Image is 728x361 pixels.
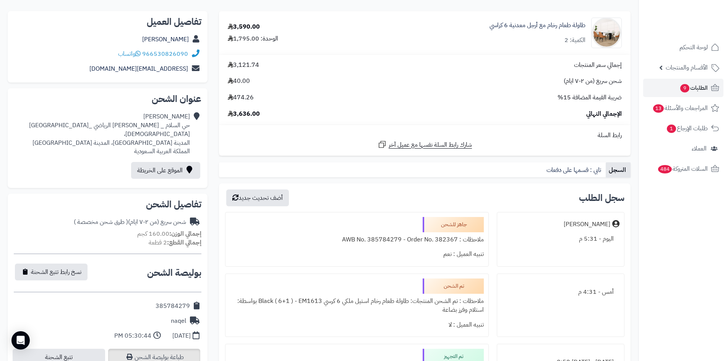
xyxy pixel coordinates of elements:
[666,62,708,73] span: الأقسام والمنتجات
[502,231,619,246] div: اليوم - 5:31 م
[228,23,260,31] div: 3,590.00
[652,103,708,113] span: المراجعات والأسئلة
[423,278,484,294] div: تم الشحن
[389,141,472,149] span: شارك رابط السلة نفسها مع عميل آخر
[147,268,201,277] h2: بوليصة الشحن
[156,302,190,311] div: 385784279
[228,110,260,118] span: 3,636.00
[228,34,278,43] div: الوحدة: 1,795.00
[653,104,664,113] span: 13
[230,247,483,262] div: تنبيه العميل : نعم
[676,6,721,22] img: logo-2.png
[643,99,723,117] a: المراجعات والأسئلة13
[14,94,201,104] h2: عنوان الشحن
[31,267,81,277] span: نسخ رابط تتبع الشحنة
[657,164,708,174] span: السلات المتروكة
[226,189,289,206] button: أضف تحديث جديد
[15,264,88,280] button: نسخ رابط تتبع الشحنة
[658,165,672,173] span: 484
[137,229,201,238] small: 160.00 كجم
[692,143,707,154] span: العملاء
[680,84,689,92] span: 9
[564,36,585,45] div: الكمية: 2
[579,193,624,202] h3: سجل الطلب
[149,238,201,247] small: 2 قطعة
[131,162,200,179] a: الموقع على الخريطة
[142,49,188,58] a: 966530826090
[230,294,483,317] div: ملاحظات : تم الشحن المنتجات: طاولة طعام رخام استيل ملكي 6 كرسي Black ( 6+1 ) - EM1613 بواسطة: است...
[74,217,128,227] span: ( طرق شحن مخصصة )
[574,61,622,70] span: إجمالي سعر المنتجات
[74,218,186,227] div: شحن سريع (من ٢-٧ ايام)
[171,317,186,325] div: naqel
[564,220,610,229] div: [PERSON_NAME]
[423,217,484,232] div: جاهز للشحن
[667,125,676,133] span: 1
[118,49,141,58] a: واتساب
[502,285,619,299] div: أمس - 4:31 م
[606,162,631,178] a: السجل
[11,331,30,350] div: Open Intercom Messenger
[222,131,627,140] div: رابط السلة
[14,112,190,156] div: [PERSON_NAME] حي السلام _ [PERSON_NAME] الرياضي _[GEOGRAPHIC_DATA][DEMOGRAPHIC_DATA]، المدينة [GE...
[643,160,723,178] a: السلات المتروكة484
[89,64,188,73] a: [EMAIL_ADDRESS][DOMAIN_NAME]
[666,123,708,134] span: طلبات الإرجاع
[230,317,483,332] div: تنبيه العميل : لا
[172,332,191,340] div: [DATE]
[564,77,622,86] span: شحن سريع (من ٢-٧ ايام)
[558,93,622,102] span: ضريبة القيمة المضافة 15%
[169,229,201,238] strong: إجمالي الوزن:
[543,162,606,178] a: تابي : قسمها على دفعات
[114,332,151,340] div: 05:30:44 PM
[230,232,483,247] div: ملاحظات : AWB No. 385784279 - Order No. 382367
[586,110,622,118] span: الإجمالي النهائي
[228,61,259,70] span: 3,121.74
[643,79,723,97] a: الطلبات9
[490,21,585,30] a: طاولة طعام رخام مع أرجل معدنية 6 كراسي
[167,238,201,247] strong: إجمالي القطع:
[643,38,723,57] a: لوحة التحكم
[378,140,472,149] a: شارك رابط السلة نفسها مع عميل آخر
[679,83,708,93] span: الطلبات
[14,200,201,209] h2: تفاصيل الشحن
[228,93,254,102] span: 474.26
[643,139,723,158] a: العملاء
[592,18,621,48] img: 1751472690-1-90x90.jpg
[14,17,201,26] h2: تفاصيل العميل
[142,35,189,44] a: [PERSON_NAME]
[643,119,723,138] a: طلبات الإرجاع1
[228,77,250,86] span: 40.00
[679,42,708,53] span: لوحة التحكم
